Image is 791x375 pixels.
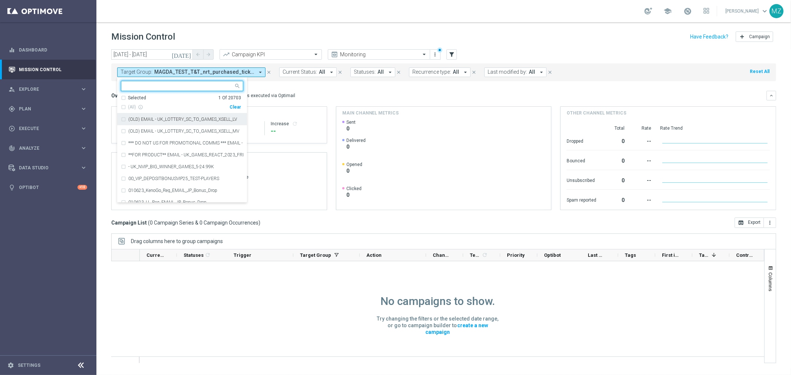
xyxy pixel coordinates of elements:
multiple-options-button: Export to CSV [735,219,776,225]
span: Trigger [234,252,251,258]
div: 010623_LL_Reg_EMAIL_JP_Bonus_Drop [121,196,243,208]
i: more_vert [432,52,438,57]
div: Dropped [567,135,596,146]
span: Statuses: [354,69,376,75]
button: more_vert [432,50,439,59]
span: Recurrence type: [412,69,451,75]
span: 0 [346,125,356,132]
div: 010623_KenoGo_Reg_EMAIL_JP_Bonus_Drop [121,185,243,196]
i: arrow_drop_down [462,69,469,76]
ng-select: MAGDA_TEST_T&T_nrt_purchased_tickets [117,81,247,203]
button: gps_fixed Plan keyboard_arrow_right [8,106,88,112]
span: All [529,69,535,75]
div: 0 [605,193,624,205]
button: close [337,68,343,76]
span: 0 [346,167,362,174]
ng-dropdown-panel: Options list [117,95,247,203]
i: arrow_forward [206,52,211,57]
a: Optibot [19,177,78,197]
div: **FOR PRODUCT** EMAIL - UK_GAMES_REACT_2023_FREE SPINS X30 [121,149,243,161]
i: keyboard_arrow_right [80,86,87,93]
a: Mission Control [19,60,87,79]
span: Last Modified By [588,252,606,258]
i: keyboard_arrow_right [80,125,87,132]
label: 00_VIP_DEPOSITBONUSVIP25_TEST-PLAYERS [128,176,219,181]
a: [PERSON_NAME]keyboard_arrow_down [725,6,769,17]
button: Current Status: All arrow_drop_down [279,67,337,77]
button: add Campaign [736,31,773,42]
span: Campaign [749,34,770,39]
div: Spam reported [567,193,596,205]
div: Explore [9,86,80,93]
button: [DATE] [171,49,193,60]
span: keyboard_arrow_down [761,7,769,15]
button: lightbulb Optibot +10 [8,185,88,190]
div: Bounced [567,154,596,166]
button: arrow_forward [203,49,214,60]
button: keyboard_arrow_down [767,91,776,100]
button: filter_alt [446,49,457,60]
i: close [337,70,343,75]
i: lightbulb [9,184,15,191]
span: Channel [433,252,451,258]
div: -- [633,193,651,205]
h3: Campaign List [111,219,260,226]
span: Calculate column [204,251,211,259]
div: +10 [78,185,87,190]
span: Only under 10K items [128,104,136,110]
button: Reset All [749,67,770,76]
i: close [547,70,553,75]
i: arrow_drop_down [387,69,393,76]
i: filter_alt [448,51,455,58]
label: *** DO NOT US FOR PROMOTIONAL COMMS *** EMAIL - UK_OPT Active_Reactivated_Churned_Dormant | Excl.... [128,141,243,145]
ng-select: Campaign KPI [220,49,322,60]
h2: -- [225,165,320,174]
span: Targeted Customers [699,252,709,258]
span: Clicked [346,186,362,192]
span: Drag columns here to group campaigns [131,238,223,244]
div: Mission Control [8,67,88,73]
div: 00_VIP_DEPOSITBONUSVIP25_TEST-PLAYERS [121,173,243,185]
div: 0 [605,154,624,166]
label: 010623_LL_Reg_EMAIL_JP_Bonus_Drop [128,200,207,205]
h4: Other channel metrics [567,110,626,116]
div: MZ [769,4,784,18]
label: (OLD) EMAIL - UK_LOTTERY_SC_TO_GAMES_XSELL_LV [128,117,237,122]
button: close [471,68,477,76]
button: more_vert [764,218,776,228]
span: Templates [470,252,481,258]
button: track_changes Analyze keyboard_arrow_right [8,145,88,151]
span: Explore [19,87,80,92]
span: Sent [346,119,356,125]
span: Data Studio [19,166,80,170]
span: ) [258,219,260,226]
span: Execute [19,126,80,131]
i: open_in_browser [738,220,744,226]
div: Data Studio keyboard_arrow_right [8,165,88,171]
i: more_vert [767,220,773,226]
span: All [453,69,459,75]
span: Action [366,252,382,258]
span: First in Range [662,252,680,258]
div: person_search Explore keyboard_arrow_right [8,86,88,92]
button: play_circle_outline Execute keyboard_arrow_right [8,126,88,132]
i: play_circle_outline [9,125,15,132]
button: Target Group: MAGDA_TEST_T&T_nrt_purchased_tickets arrow_drop_down [117,67,266,77]
p: Try changing the filters or the selected date range, or go to campaign builder to [376,315,499,335]
i: settings [7,362,14,369]
a: Dashboard [19,40,87,60]
span: Target Group: [121,69,152,75]
div: (OLD) EMAIL - UK_LOTTERY_SC_TO_GAMES_XSELL_MV [121,125,243,137]
label: 010623_KenoGo_Reg_EMAIL_JP_Bonus_Drop [128,188,217,193]
div: 1 Of 20703 [218,95,241,101]
div: Selected [128,95,146,101]
span: Control Customers [736,252,754,258]
span: Opened [346,162,362,167]
a: create a new campaign [425,321,488,336]
button: Last modified by: All arrow_drop_down [484,67,547,77]
i: arrow_drop_down [257,69,264,76]
span: Priority [507,252,525,258]
div: Total [605,125,624,131]
button: refresh [292,121,298,127]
